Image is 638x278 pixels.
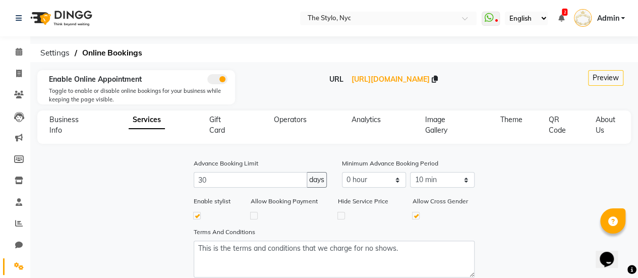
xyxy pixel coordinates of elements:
iframe: chat widget [596,238,628,268]
label: Minimum Advance Booking Period [342,159,438,168]
span: QR Code [549,115,566,135]
label: Allow Cross Gender [413,197,468,206]
img: logo [26,4,95,32]
span: Admin [597,13,619,24]
img: Admin [574,9,592,27]
button: Preview [588,70,623,86]
span: Services [129,111,165,129]
span: Online Bookings [77,44,147,62]
div: Enable Online Appointment [49,74,227,85]
label: Terms And Conditions [194,228,255,237]
span: URL [329,75,343,84]
span: Business Info [49,115,79,135]
label: Hide Service Price [338,197,388,206]
span: Gift Card [209,115,225,135]
label: Advance Booking Limit [194,159,258,168]
span: Settings [35,44,75,62]
span: Image Gallery [425,115,447,135]
div: Toggle to enable or disable online bookings for your business while keeping the page visible. [49,87,227,103]
span: Analytics [351,115,380,124]
span: About Us [596,115,615,135]
span: [URL][DOMAIN_NAME] [352,75,430,84]
span: Operators [274,115,307,124]
span: Theme [500,115,523,124]
a: 2 [558,14,564,23]
span: 2 [562,9,567,16]
label: Allow Booking Payment [251,197,318,206]
label: Enable stylist [194,197,230,206]
span: days [309,175,324,185]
